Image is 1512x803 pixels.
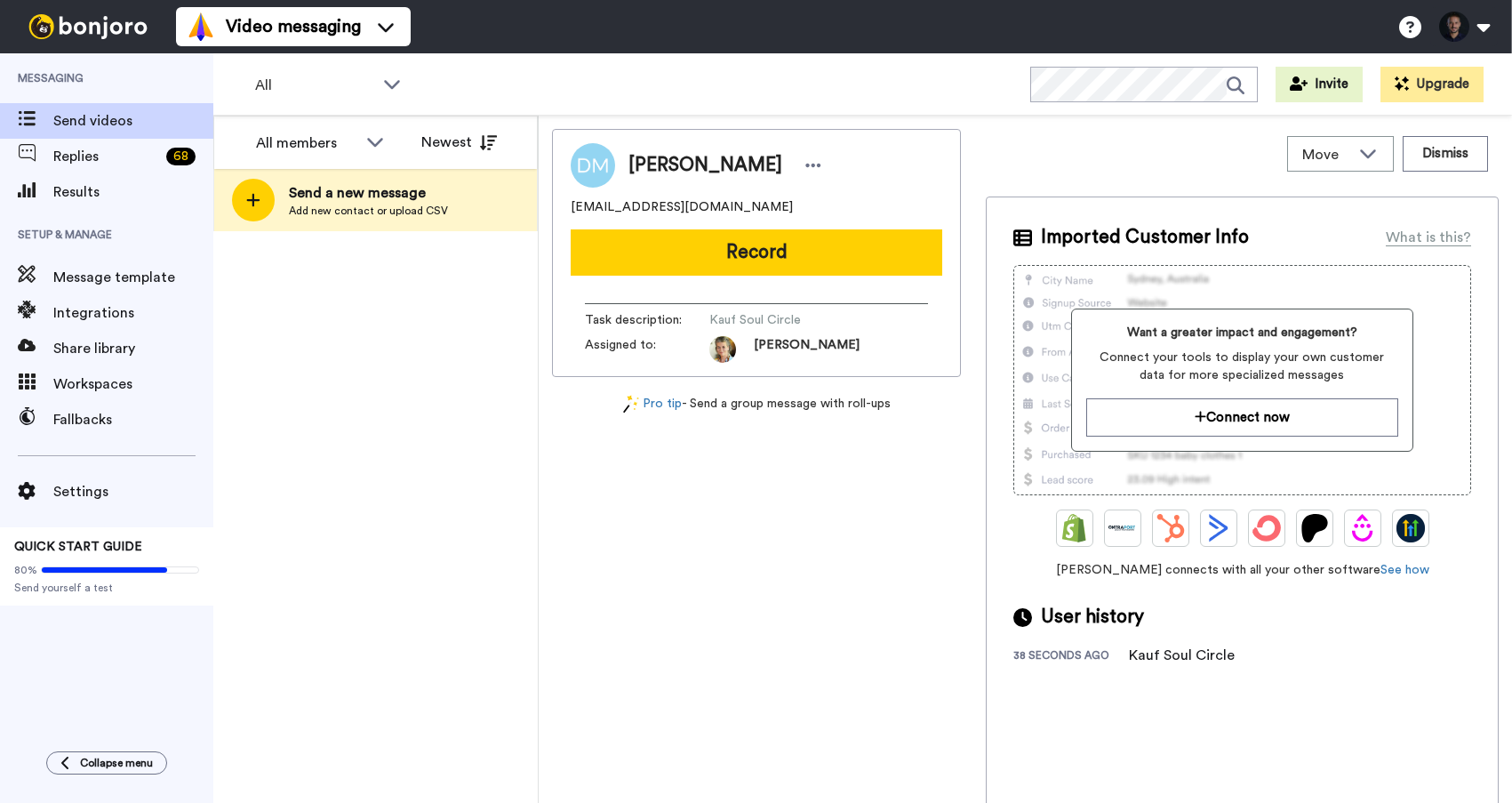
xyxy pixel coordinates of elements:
[256,132,357,154] div: All members
[571,143,615,188] img: Image of Dominique Machon
[571,229,942,276] button: Record
[709,336,736,363] img: 35eece9d-476d-4bad-9d3b-70f259bc0c81-1727243446.jpg
[289,182,448,204] span: Send a new message
[1348,514,1377,542] img: Drip
[1086,349,1398,384] span: Connect your tools to display your own customer data for more specialized messages
[53,302,213,324] span: Integrations
[585,336,709,363] span: Assigned to:
[53,181,213,203] span: Results
[1086,324,1398,341] span: Want a greater impact and engagement?
[1300,514,1329,542] img: Patreon
[1041,224,1249,251] span: Imported Customer Info
[255,75,374,96] span: All
[80,756,153,770] span: Collapse menu
[628,152,782,179] span: [PERSON_NAME]
[1013,561,1471,579] span: [PERSON_NAME] connects with all your other software
[1060,514,1089,542] img: Shopify
[1302,144,1350,165] span: Move
[166,148,196,165] div: 68
[1204,514,1233,542] img: ActiveCampaign
[21,14,155,39] img: bj-logo-header-white.svg
[1403,136,1488,172] button: Dismiss
[1252,514,1281,542] img: ConvertKit
[408,124,510,160] button: Newest
[53,409,213,430] span: Fallbacks
[46,751,167,775] button: Collapse menu
[1276,67,1363,102] button: Invite
[14,581,199,595] span: Send yourself a test
[1041,604,1144,630] span: User history
[552,395,961,414] div: - Send a group message with roll-ups
[623,395,682,414] a: Pro tip
[187,12,215,41] img: vm-color.svg
[1013,648,1129,666] div: 38 seconds ago
[1380,67,1484,102] button: Upgrade
[1129,645,1235,666] div: Kauf Soul Circle
[585,311,709,329] span: Task description :
[226,14,361,39] span: Video messaging
[53,338,213,359] span: Share library
[1380,564,1429,576] a: See how
[289,204,448,218] span: Add new contact or upload CSV
[53,110,213,132] span: Send videos
[571,198,793,216] span: [EMAIL_ADDRESS][DOMAIN_NAME]
[623,395,639,414] img: magic-wand.svg
[1086,398,1398,437] button: Connect now
[754,336,860,363] span: [PERSON_NAME]
[1396,514,1425,542] img: GoHighLevel
[1108,514,1137,542] img: Ontraport
[1386,227,1471,248] div: What is this?
[14,563,37,577] span: 80%
[53,146,159,167] span: Replies
[53,267,213,288] span: Message template
[53,373,213,395] span: Workspaces
[14,541,142,553] span: QUICK START GUIDE
[53,481,213,502] span: Settings
[1156,514,1185,542] img: Hubspot
[709,311,878,329] span: Kauf Soul Circle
